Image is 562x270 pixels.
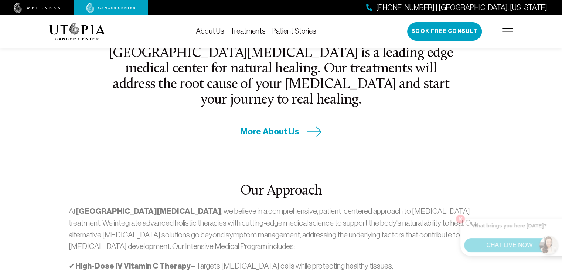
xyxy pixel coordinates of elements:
[241,126,299,137] span: More About Us
[14,3,60,13] img: wellness
[86,3,136,13] img: cancer center
[69,205,493,252] p: At , we believe in a comprehensive, patient-centered approach to [MEDICAL_DATA] treatment. We int...
[272,27,316,35] a: Patient Stories
[230,27,266,35] a: Treatments
[376,2,547,13] span: [PHONE_NUMBER] | [GEOGRAPHIC_DATA], [US_STATE]
[407,22,482,41] button: Book Free Consult
[69,183,493,199] h2: Our Approach
[76,206,221,216] strong: [GEOGRAPHIC_DATA][MEDICAL_DATA]
[241,126,322,137] a: More About Us
[49,23,105,40] img: logo
[108,46,454,108] h2: [GEOGRAPHIC_DATA][MEDICAL_DATA] is a leading edge medical center for natural healing. Our treatme...
[196,27,224,35] a: About Us
[502,28,513,34] img: icon-hamburger
[366,2,547,13] a: [PHONE_NUMBER] | [GEOGRAPHIC_DATA], [US_STATE]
